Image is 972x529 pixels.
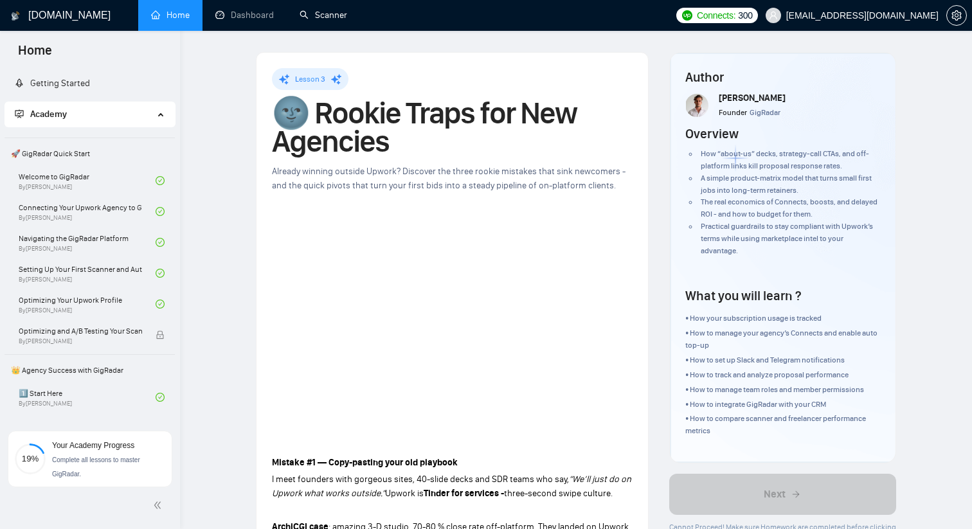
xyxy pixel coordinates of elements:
span: Upwork is [385,488,424,499]
span: Connects: [697,8,735,22]
h4: What you will learn ? [685,287,801,305]
strong: Mistake #1 — Copy-pasting your old playbook [272,457,458,468]
p: • How to set up Slack and Telegram notifications [685,354,881,366]
span: The real economics of Connects, boosts, and delayed ROI - and how to budget for them. [701,197,878,219]
a: setting [946,10,967,21]
p: • How to track and analyze proposal performance [685,369,881,381]
span: check-circle [156,207,165,216]
h1: 🌚 Rookie Traps for New Agencies [272,99,633,156]
strong: Tinder for services - [424,488,504,499]
a: Setting Up Your First Scanner and Auto-BidderBy[PERSON_NAME] [19,259,156,287]
span: Lesson 3 [295,75,325,84]
span: By [PERSON_NAME] [19,337,142,345]
img: logo [11,6,20,26]
span: check-circle [156,393,165,402]
iframe: Intercom live chat [928,485,959,516]
p: • How to integrate GigRadar with your CRM [685,399,881,411]
span: Complete all lessons to master GigRadar. [52,456,140,478]
a: rocketGetting Started [15,78,90,89]
span: A simple product-matrix model that turns small first jobs into long-term retainers. [701,174,872,195]
span: 19% [15,454,46,463]
span: Academy [30,109,67,120]
p: • How to compare scanner and freelancer performance metrics [685,413,881,437]
a: Optimizing Your Upwork ProfileBy[PERSON_NAME] [19,290,156,318]
a: Welcome to GigRadarBy[PERSON_NAME] [19,166,156,195]
span: GigRadar [750,108,780,117]
p: • How to manage team roles and member permissions [685,384,881,396]
li: Getting Started [4,71,175,96]
span: double-left [153,499,166,512]
span: How “about-us” decks, strategy-call CTAs, and off-platform links kill proposal response rates. [701,149,869,170]
span: Academy [15,109,67,120]
a: Connecting Your Upwork Agency to GigRadarBy[PERSON_NAME] [19,197,156,226]
span: Practical guardrails to stay compliant with Upwork’s terms while using marketplace intel to your ... [701,222,873,255]
span: Founder [719,108,747,117]
span: Optimizing and A/B Testing Your Scanner for Better Results [19,325,142,337]
span: check-circle [156,269,165,278]
h4: Author [685,68,881,86]
p: • How your subscription usage is tracked [685,312,881,325]
span: 300 [738,8,752,22]
span: check-circle [156,238,165,247]
a: dashboardDashboard [215,10,274,21]
span: I meet founders with gorgeous sites, 40-slide decks and SDR teams who say, [272,474,569,485]
span: fund-projection-screen [15,109,24,118]
span: [PERSON_NAME] [719,93,786,103]
img: upwork-logo.png [682,10,692,21]
span: Your Academy Progress [52,441,134,450]
a: 1️⃣ Start HereBy[PERSON_NAME] [19,383,156,411]
button: setting [946,5,967,26]
a: Navigating the GigRadar PlatformBy[PERSON_NAME] [19,228,156,256]
span: Already winning outside Upwork? Discover the three rookie mistakes that sink newcomers - and the ... [272,166,625,191]
p: • How to manage your agency’s Connects and enable auto top-up [685,327,881,352]
span: 🚀 GigRadar Quick Start [6,141,174,166]
span: Home [8,41,62,68]
span: three-second swipe culture. [504,488,613,499]
span: Next [764,487,786,502]
a: searchScanner [300,10,347,21]
span: setting [947,10,966,21]
span: 👑 Agency Success with GigRadar [6,357,174,383]
a: homeHome [151,10,190,21]
span: check-circle [156,176,165,185]
span: lock [156,330,165,339]
button: Next [669,474,897,515]
span: check-circle [156,300,165,309]
img: Screenshot+at+Jun+18+10-48-53%E2%80%AFPM.png [686,94,709,117]
h4: Overview [685,125,739,143]
span: user [769,11,778,20]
